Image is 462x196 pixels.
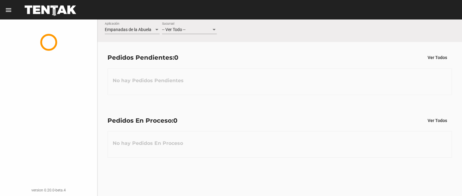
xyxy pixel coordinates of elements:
span: Ver Todos [428,118,447,123]
h3: No hay Pedidos En Proceso [108,134,188,152]
button: Ver Todos [423,52,452,63]
span: Ver Todos [428,55,447,60]
span: Empanadas de la Abuela [105,27,151,32]
h3: No hay Pedidos Pendientes [108,72,189,90]
span: 0 [173,117,178,124]
span: -- Ver Todo -- [162,27,185,32]
button: Ver Todos [423,115,452,126]
div: version 0.20.0-beta.4 [5,187,92,193]
div: Pedidos En Proceso: [108,116,178,125]
div: Pedidos Pendientes: [108,53,178,62]
span: 0 [174,54,178,61]
mat-icon: menu [5,6,12,14]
